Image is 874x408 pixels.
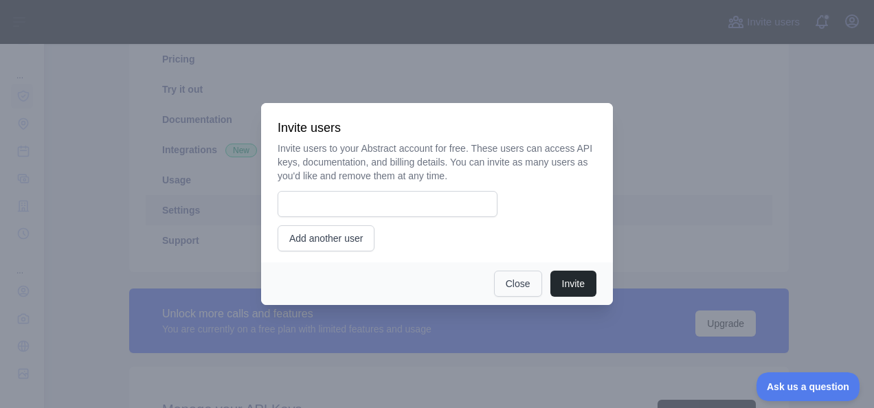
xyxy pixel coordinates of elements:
[278,141,596,183] p: Invite users to your Abstract account for free. These users can access API keys, documentation, a...
[278,225,374,251] button: Add another user
[757,372,860,401] iframe: Toggle Customer Support
[550,271,596,297] button: Invite
[278,120,596,136] h3: Invite users
[494,271,542,297] button: Close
